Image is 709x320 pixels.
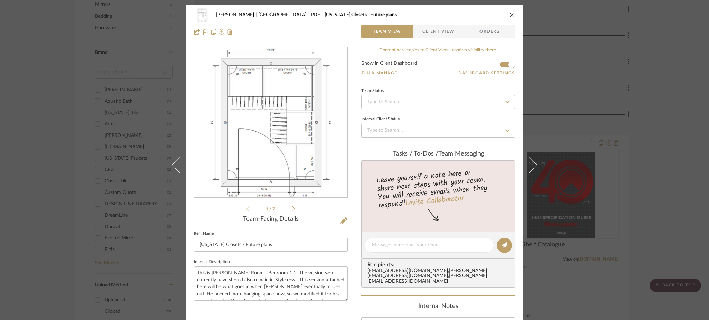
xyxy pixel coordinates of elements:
[311,12,325,17] span: PDF
[194,48,347,198] div: 0
[210,48,331,198] img: 9bebcc9b-a2ba-44cf-a712-d53ab69c685e_436x436.jpg
[509,12,515,18] button: close
[472,25,507,38] span: Orders
[393,151,438,157] span: Tasks / To-Dos /
[269,207,272,211] span: /
[194,238,348,252] input: Enter Item Name
[361,165,516,211] div: Leave yourself a note here or share next steps with your team. You will receive emails when they ...
[361,124,515,138] input: Type to Search…
[405,192,464,210] a: Invite Collaborator
[361,47,515,54] div: Content here copies to Client View - confirm visibility there.
[227,29,233,35] img: Remove from project
[194,232,214,235] label: Item Name
[194,216,348,223] div: Team-Facing Details
[367,268,512,285] div: [EMAIL_ADDRESS][DOMAIN_NAME] , [PERSON_NAME][EMAIL_ADDRESS][DOMAIN_NAME] , [PERSON_NAME][EMAIL_AD...
[325,12,397,17] span: [US_STATE] Closets - Future plans
[361,95,515,109] input: Type to Search…
[361,150,515,158] div: team Messaging
[422,25,454,38] span: Client View
[272,207,276,211] span: 7
[458,70,515,76] button: Dashboard Settings
[266,207,269,211] span: 1
[361,303,515,310] div: Internal Notes
[194,8,210,22] img: 9bebcc9b-a2ba-44cf-a712-d53ab69c685e_48x40.jpg
[194,260,230,264] label: Internal Description
[361,117,400,121] div: Internal Client Status
[216,12,311,17] span: [PERSON_NAME] | [GEOGRAPHIC_DATA]
[361,89,384,93] div: Team Status
[373,25,401,38] span: Team View
[367,262,512,268] span: Recipients:
[361,70,398,76] button: Bulk Manage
